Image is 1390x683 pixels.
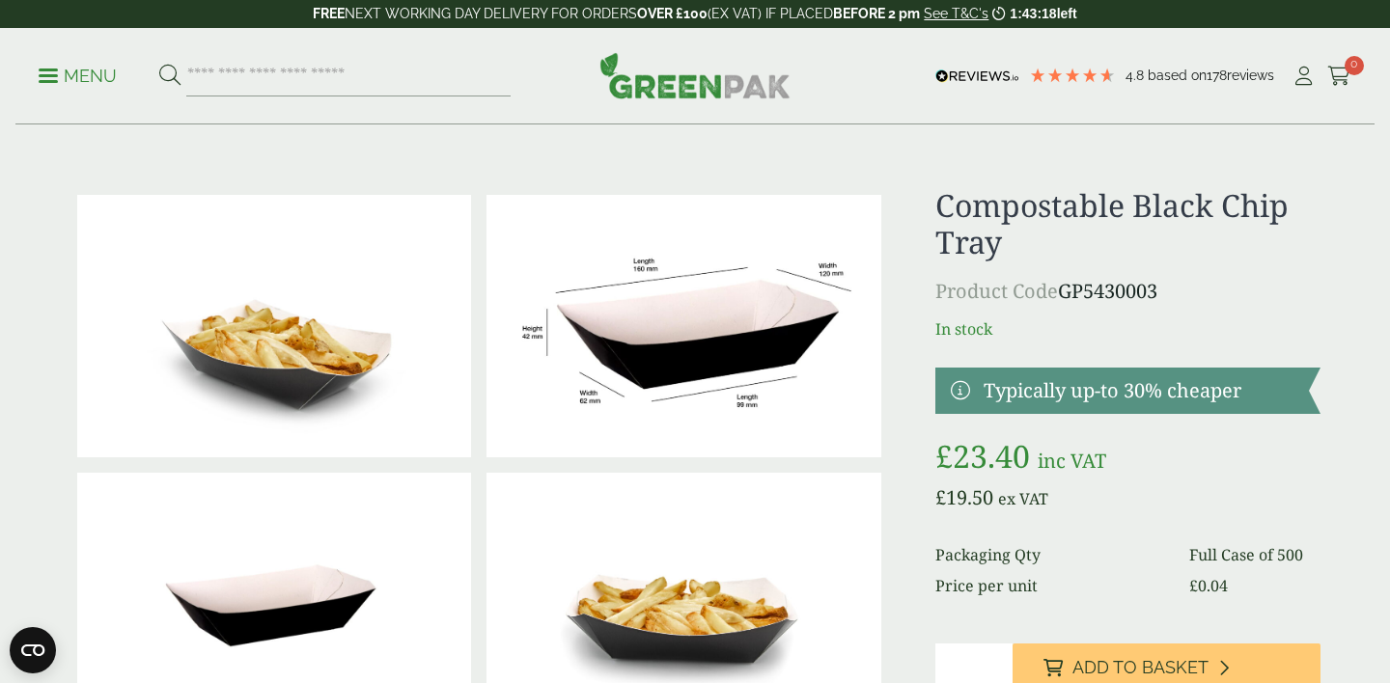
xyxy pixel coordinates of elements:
span: £ [935,484,946,510]
span: Based on [1148,68,1207,83]
bdi: 0.04 [1189,575,1228,596]
h1: Compostable Black Chip Tray [935,187,1320,261]
strong: FREE [313,6,345,21]
strong: OVER £100 [637,6,708,21]
span: inc VAT [1038,448,1106,474]
span: Add to Basket [1072,657,1209,678]
i: My Account [1292,67,1316,86]
p: Menu [39,65,117,88]
strong: BEFORE 2 pm [833,6,920,21]
span: reviews [1227,68,1274,83]
span: 0 [1345,56,1364,75]
dd: Full Case of 500 [1189,543,1320,566]
bdi: 19.50 [935,484,993,510]
span: Product Code [935,278,1058,304]
img: Black Chip Tray [77,195,471,457]
p: In stock [935,317,1320,341]
span: 4.8 [1126,68,1148,83]
span: £ [935,435,953,477]
a: 0 [1327,62,1351,91]
dt: Packaging Qty [935,543,1167,566]
bdi: 23.40 [935,435,1030,477]
img: ChipTray_black [486,195,880,457]
span: 1:43:18 [1010,6,1056,21]
span: ex VAT [998,488,1048,509]
span: left [1057,6,1077,21]
div: 4.78 Stars [1029,67,1116,84]
img: GreenPak Supplies [599,52,791,98]
i: Cart [1327,67,1351,86]
a: Menu [39,65,117,84]
button: Open CMP widget [10,627,56,673]
dt: Price per unit [935,574,1167,597]
span: 178 [1207,68,1227,83]
a: See T&C's [924,6,988,21]
span: £ [1189,575,1198,596]
img: REVIEWS.io [935,69,1019,83]
p: GP5430003 [935,277,1320,306]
